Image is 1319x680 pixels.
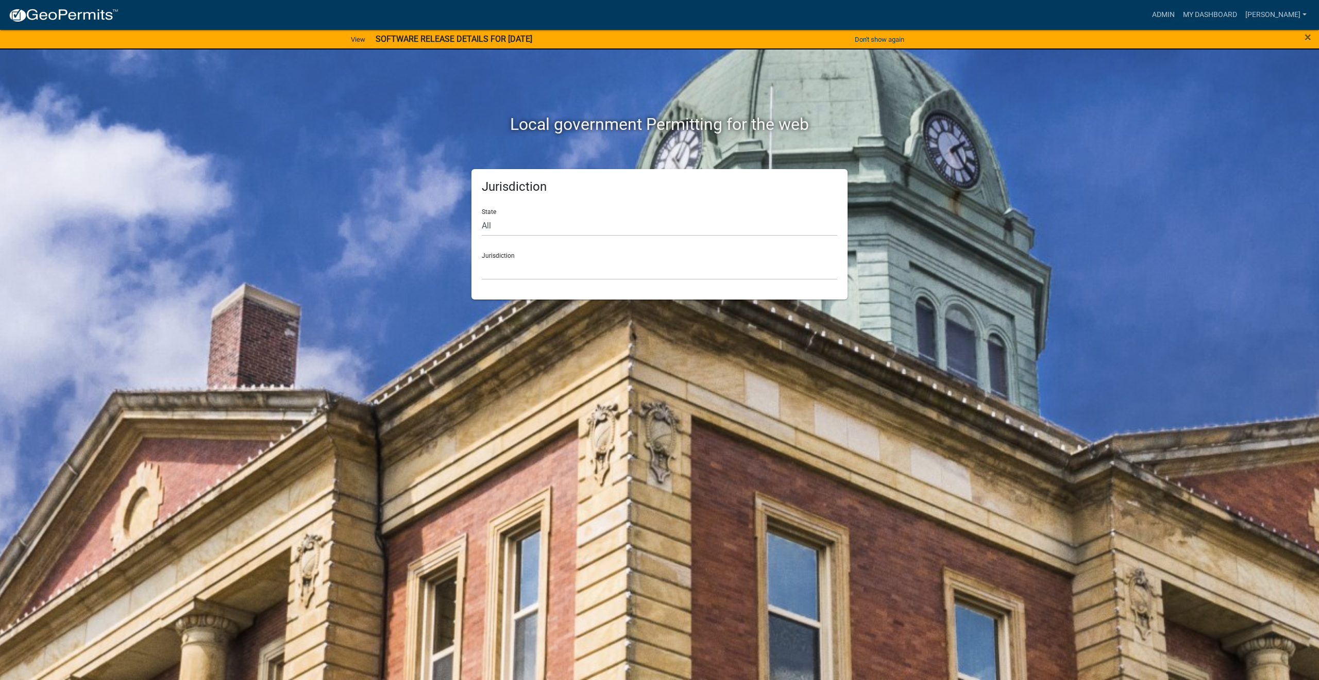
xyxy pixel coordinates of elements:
[1148,5,1179,25] a: Admin
[374,114,945,134] h2: Local government Permitting for the web
[1305,30,1311,44] span: ×
[376,34,532,44] strong: SOFTWARE RELEASE DETAILS FOR [DATE]
[1179,5,1241,25] a: My Dashboard
[1305,31,1311,43] button: Close
[851,31,908,48] button: Don't show again
[482,179,837,194] h5: Jurisdiction
[1241,5,1311,25] a: [PERSON_NAME]
[347,31,369,48] a: View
